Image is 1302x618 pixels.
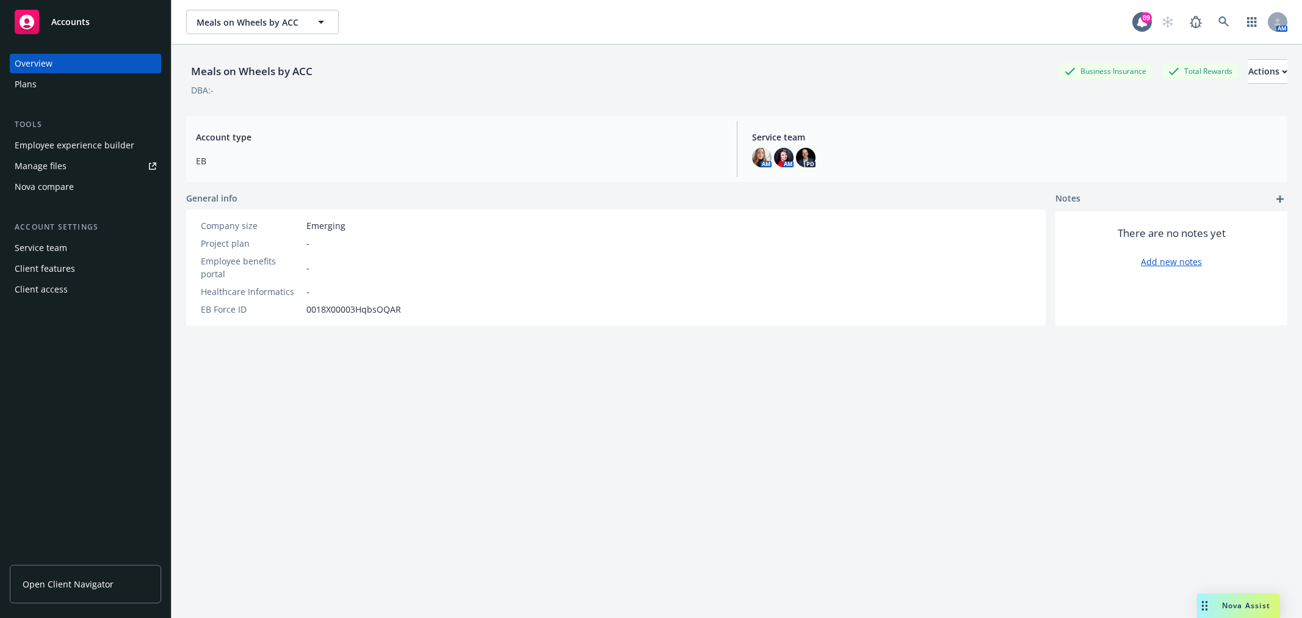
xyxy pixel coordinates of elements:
span: - [306,261,309,274]
a: Plans [10,75,161,94]
a: Start snowing [1156,10,1180,34]
span: Open Client Navigator [23,578,114,591]
span: Meals on Wheels by ACC [197,16,302,29]
div: Actions [1248,60,1287,83]
div: Nova compare [15,177,74,197]
span: Service team [752,131,1278,144]
div: Client access [15,280,68,299]
span: General info [186,192,237,205]
span: Emerging [306,219,345,232]
a: Client access [10,280,161,299]
div: Employee benefits portal [201,255,302,280]
div: Tools [10,118,161,131]
span: - [306,237,309,250]
div: EB Force ID [201,303,302,316]
div: Service team [15,238,67,258]
div: Business Insurance [1058,64,1152,79]
span: Notes [1055,192,1080,206]
span: Accounts [51,17,90,27]
a: Overview [10,54,161,73]
span: There are no notes yet [1118,226,1226,241]
a: Add new notes [1141,255,1202,268]
button: Actions [1248,59,1287,84]
a: Report a Bug [1184,10,1208,34]
div: Project plan [201,237,302,250]
span: - [306,285,309,298]
div: Overview [15,54,52,73]
div: Employee experience builder [15,136,134,155]
div: 89 [1141,12,1152,23]
a: add [1273,192,1287,206]
a: Service team [10,238,161,258]
a: Search [1212,10,1236,34]
div: Plans [15,75,37,94]
div: Account settings [10,221,161,233]
img: photo [774,148,794,167]
img: photo [752,148,772,167]
div: Client features [15,259,75,278]
span: Account type [196,131,722,144]
a: Employee experience builder [10,136,161,155]
a: Manage files [10,156,161,176]
div: Company size [201,219,302,232]
div: Healthcare Informatics [201,285,302,298]
div: Meals on Wheels by ACC [186,64,317,79]
button: Meals on Wheels by ACC [186,10,339,34]
a: Client features [10,259,161,278]
span: EB [196,154,722,167]
img: photo [796,148,816,167]
a: Switch app [1240,10,1264,34]
button: Nova Assist [1197,594,1280,618]
span: Nova Assist [1222,600,1270,611]
a: Nova compare [10,177,161,197]
div: DBA: - [191,84,214,96]
div: Total Rewards [1162,64,1239,79]
div: Manage files [15,156,67,176]
div: Drag to move [1197,594,1212,618]
a: Accounts [10,5,161,39]
span: 0018X00003HqbsOQAR [306,303,401,316]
